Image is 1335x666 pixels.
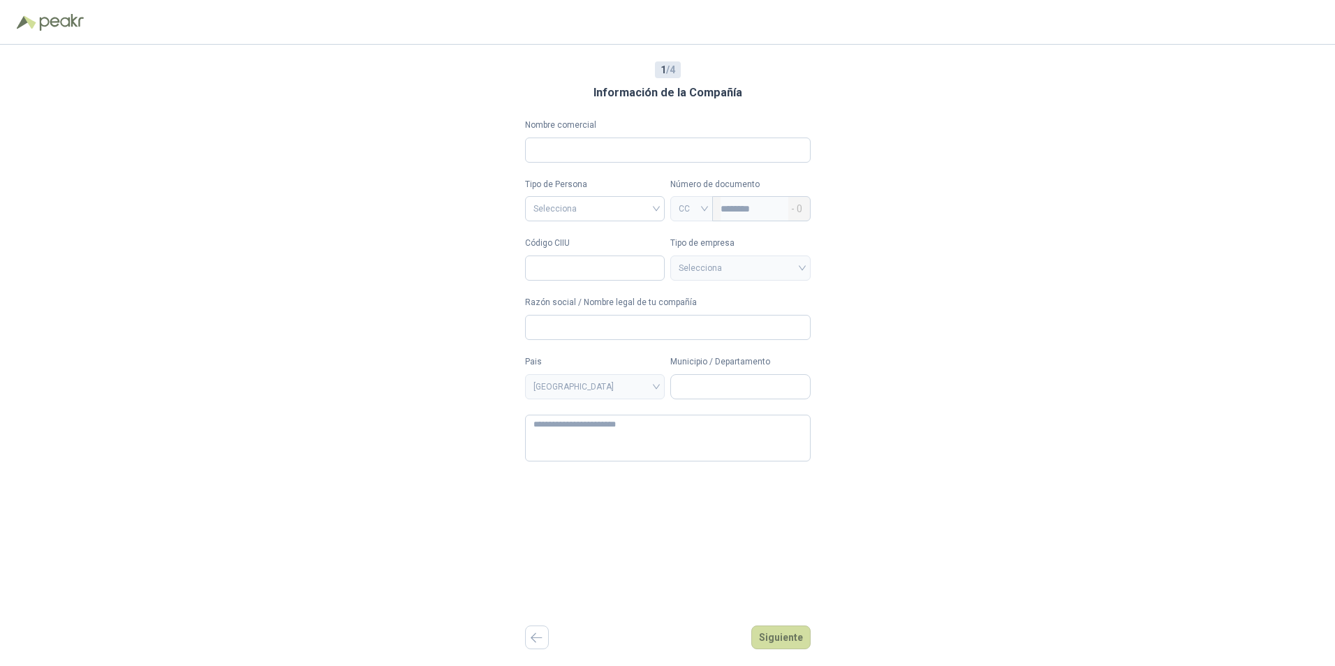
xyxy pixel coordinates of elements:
span: CC [679,198,705,219]
label: Tipo de empresa [670,237,811,250]
p: Número de documento [670,178,811,191]
img: Peakr [39,14,84,31]
h3: Información de la Compañía [593,84,742,102]
label: Pais [525,355,665,369]
span: - 0 [791,197,802,221]
label: Razón social / Nombre legal de tu compañía [525,296,811,309]
button: Siguiente [751,626,811,649]
label: Municipio / Departamento [670,355,811,369]
label: Tipo de Persona [525,178,665,191]
span: COLOMBIA [533,376,657,397]
img: Logo [17,15,36,29]
label: Nombre comercial [525,119,811,132]
b: 1 [661,64,666,75]
span: / 4 [661,62,675,77]
label: Código CIIU [525,237,665,250]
